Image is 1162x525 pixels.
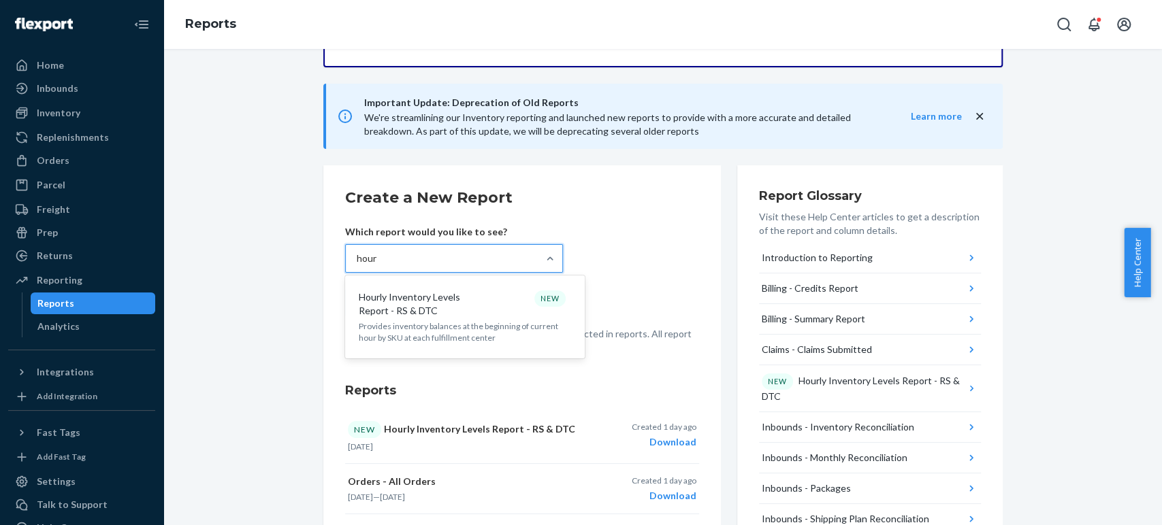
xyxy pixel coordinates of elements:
div: Replenishments [37,131,109,144]
div: Claims - Claims Submitted [762,343,872,356]
div: NEW [348,421,381,438]
div: Billing - Credits Report [762,282,858,295]
p: Created 1 day ago [632,475,696,486]
a: Reports [31,292,156,314]
a: Inventory [8,102,155,124]
a: Settings [8,471,155,492]
a: Replenishments [8,126,155,148]
div: Inbounds [37,82,78,95]
button: Claims - Claims Submitted [759,335,981,365]
div: Prep [37,226,58,239]
div: Inventory [37,106,80,120]
div: Inbounds - Inventory Reconciliation [762,420,914,434]
button: Integrations [8,361,155,383]
time: [DATE] [380,492,405,502]
div: Reporting [37,273,82,287]
button: Billing - Credits Report [759,273,981,304]
div: Billing - Summary Report [762,312,865,326]
h3: Reports [345,382,699,399]
button: Close Navigation [128,11,155,38]
p: Visit these Help Center articles to get a description of the report and column details. [759,210,981,237]
button: Learn more [884,109,962,123]
p: Which report would you like to see? [345,225,563,239]
div: Reports [37,297,74,310]
div: Add Integration [37,390,97,402]
div: Analytics [37,320,80,333]
a: Orders [8,150,155,171]
img: Flexport logo [15,18,73,31]
p: NEW [768,376,787,387]
p: NEW [540,293,560,304]
a: Returns [8,245,155,267]
ol: breadcrumbs [174,5,247,44]
button: Orders - All Orders[DATE]—[DATE]Created 1 day agoDownload [345,464,699,514]
h2: Create a New Report [345,187,699,209]
a: Talk to Support [8,494,155,515]
p: Orders - All Orders [348,475,578,488]
div: Download [632,435,696,449]
a: Add Integration [8,388,155,405]
a: Reporting [8,269,155,291]
div: Inbounds - Packages [762,481,851,495]
button: Help Center [1124,228,1150,297]
div: Introduction to Reporting [762,251,873,265]
a: Prep [8,222,155,243]
p: Provides inventory balances at the beginning of current hour by SKU at each fulfillment center [359,320,571,343]
a: Parcel [8,174,155,196]
a: Reports [185,16,236,31]
div: Inbounds - Monthly Reconciliation [762,451,907,464]
button: NEWHourly Inventory Levels Report - RS & DTC[DATE]Created 1 day agoDownload [345,410,699,464]
div: Returns [37,249,73,262]
div: Hourly Inventory Levels Report - RS & DTC [762,373,965,403]
div: Parcel [37,178,65,192]
p: Hourly Inventory Levels Report - RS & DTC [359,290,489,318]
a: Freight [8,199,155,220]
div: Home [37,58,64,72]
div: Integrations [37,365,94,379]
button: Inbounds - Inventory Reconciliation [759,412,981,443]
button: Open Search Box [1050,11,1078,38]
div: Orders [37,154,69,167]
button: close [973,109,986,124]
time: [DATE] [348,492,373,502]
a: Analytics [31,316,156,337]
div: Talk to Support [37,498,108,511]
button: Billing - Summary Report [759,304,981,335]
button: Introduction to Reporting [759,243,981,273]
p: Created 1 day ago [632,421,696,433]
input: Hourly Inventory Levels Report - RS & DTCNEWProvides inventory balances at the beginning of curre... [357,252,378,265]
a: Add Fast Tag [8,449,155,465]
p: Hourly Inventory Levels Report - RS & DTC [348,421,578,438]
time: [DATE] [348,441,373,452]
button: NEWHourly Inventory Levels Report - RS & DTC [759,365,981,412]
p: — [348,491,578,503]
div: Settings [37,475,76,488]
button: Open notifications [1080,11,1108,38]
div: Add Fast Tag [37,451,86,462]
div: Download [632,489,696,503]
button: Fast Tags [8,422,155,443]
button: Open account menu [1110,11,1137,38]
a: Inbounds [8,78,155,99]
button: Inbounds - Monthly Reconciliation [759,443,981,473]
span: Important Update: Deprecation of Old Reports [364,95,884,111]
button: Inbounds - Packages [759,473,981,504]
span: We're streamlining our Inventory reporting and launched new reports to provide with a more accura... [364,112,851,137]
div: Freight [37,203,70,216]
a: Home [8,54,155,76]
h3: Report Glossary [759,187,981,205]
div: Fast Tags [37,426,80,439]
